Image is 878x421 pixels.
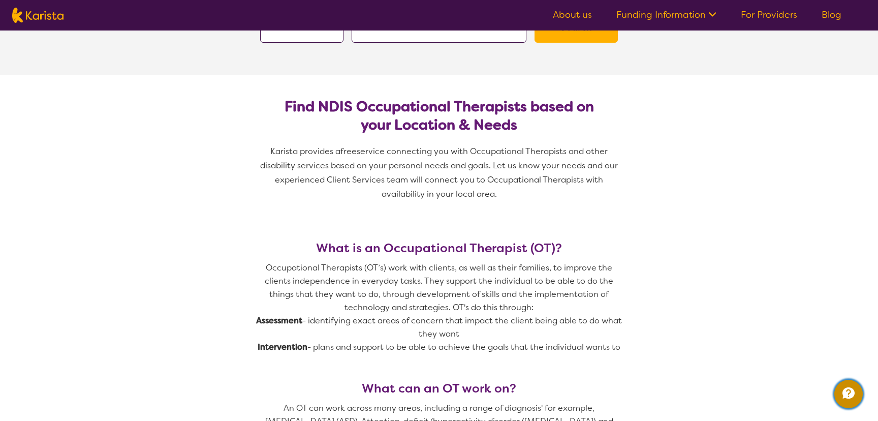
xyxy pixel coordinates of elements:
p: Occupational Therapists (OT’s) work with clients, as well as their families, to improve the clien... [256,261,622,314]
a: Funding Information [616,9,716,21]
h2: Find NDIS Occupational Therapists based on your Location & Needs [268,98,610,134]
img: Karista logo [12,8,64,23]
h3: What can an OT work on? [256,381,622,396]
p: - plans and support to be able to achieve the goals that the individual wants to [256,341,622,354]
h3: What is an Occupational Therapist (OT)? [256,241,622,255]
span: service connecting you with Occupational Therapists and other disability services based on your p... [260,146,620,199]
button: Channel Menu [834,380,863,408]
p: - identifying exact areas of concern that impact the client being able to do what they want [256,314,622,341]
strong: Intervention [258,342,307,352]
span: free [340,146,357,157]
span: Karista provides a [270,146,340,157]
strong: Assessment [256,315,302,326]
a: For Providers [741,9,797,21]
a: About us [553,9,592,21]
a: Blog [822,9,841,21]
